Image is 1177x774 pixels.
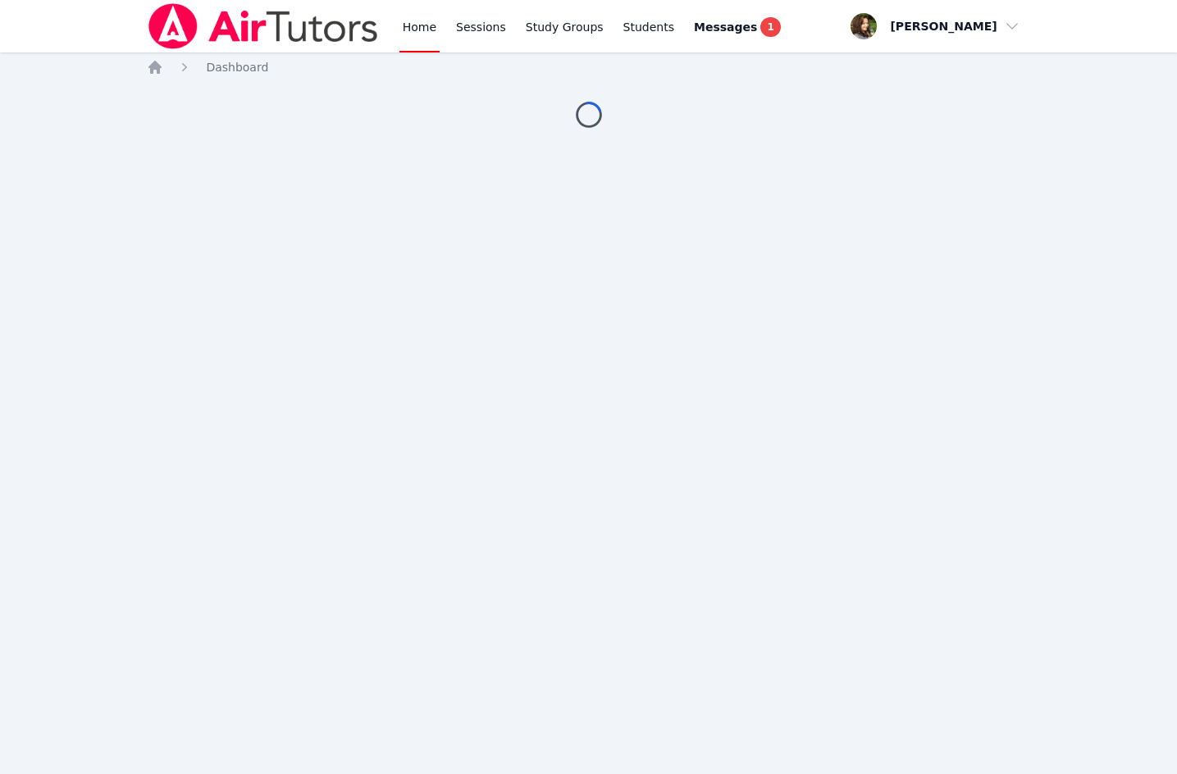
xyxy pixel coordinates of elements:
[206,59,268,75] a: Dashboard
[760,17,780,37] span: 1
[206,61,268,74] span: Dashboard
[147,3,379,49] img: Air Tutors
[147,59,1029,75] nav: Breadcrumb
[694,19,757,35] span: Messages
